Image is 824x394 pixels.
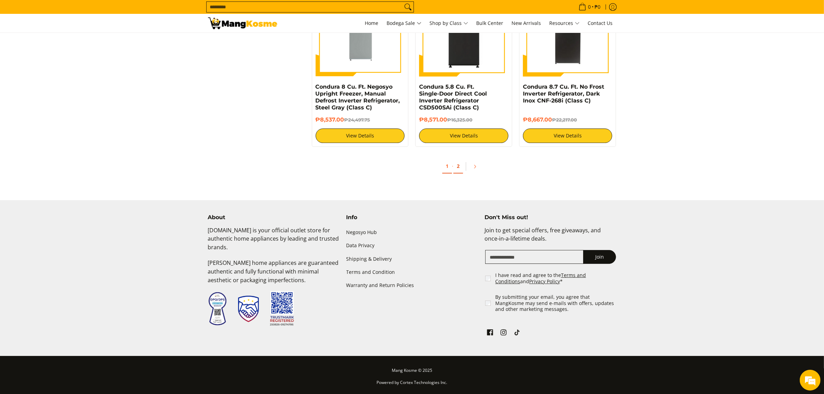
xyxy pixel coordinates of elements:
[577,3,603,11] span: •
[208,214,339,221] h4: About
[346,279,478,292] a: Warranty and Return Policies
[362,14,382,33] a: Home
[344,117,370,123] del: ₱24,497.75
[508,14,545,33] a: New Arrivals
[316,116,405,123] h6: ₱8,537.00
[3,189,132,213] textarea: Type your message and click 'Submit'
[495,294,617,312] label: By submitting your email, you agree that MangKosme may send e-mails with offers, updates and othe...
[365,20,379,26] span: Home
[587,5,592,9] span: 0
[270,291,294,326] img: Trustmark QR
[523,83,604,104] a: Condura 8.7 Cu. Ft. No Frost Inverter Refrigerator, Dark Inox CNF-268i (Class C)
[346,252,478,266] a: Shipping & Delivery
[101,213,126,223] em: Submit
[208,292,227,326] img: Data Privacy Seal
[523,116,612,123] h6: ₱8,667.00
[208,226,339,259] p: [DOMAIN_NAME] is your official outlet store for authentic home appliances by leading and trusted ...
[447,117,472,123] del: ₱16,325.00
[523,128,612,143] a: View Details
[426,14,472,33] a: Shop by Class
[552,117,577,123] del: ₱22,217.00
[585,14,616,33] a: Contact Us
[550,19,580,28] span: Resources
[387,19,422,28] span: Bodega Sale
[419,116,508,123] h6: ₱8,571.00
[284,14,616,33] nav: Main Menu
[208,378,616,391] p: Powered by Cortex Technologies Inc.
[453,159,463,173] a: 2
[208,17,277,29] img: Class C Home &amp; Business Appliances: Up to 70% Off l Mang Kosme
[485,214,616,221] h4: Don't Miss out!
[402,2,414,12] button: Search
[477,20,504,26] span: Bulk Center
[346,226,478,239] a: Negosyo Hub
[452,163,453,169] span: ·
[419,128,508,143] a: View Details
[419,83,487,111] a: Condura 5.8 Cu. Ft. Single-Door Direct Cool Inverter Refrigerator CSD500SAi (Class C)
[473,14,507,33] a: Bulk Center
[238,296,259,322] img: Trustmark Seal
[495,272,586,285] a: Terms and Conditions
[588,20,613,26] span: Contact Us
[485,328,495,339] a: See Mang Kosme on Facebook
[495,272,617,284] label: I have read and agree to the and *
[546,14,583,33] a: Resources
[485,226,616,250] p: Join to get special offers, free giveaways, and once-in-a-lifetime deals.
[512,20,541,26] span: New Arrivals
[36,39,116,48] div: Leave a message
[308,157,620,179] ul: Pagination
[512,328,522,339] a: See Mang Kosme on TikTok
[346,266,478,279] a: Terms and Condition
[114,3,130,20] div: Minimize live chat window
[208,366,616,378] p: Mang Kosme © 2025
[529,278,560,285] a: Privacy Policy
[208,259,339,291] p: [PERSON_NAME] home appliances are guaranteed authentic and fully functional with minimal aestheti...
[15,87,121,157] span: We are offline. Please leave us a message.
[430,19,468,28] span: Shop by Class
[316,128,405,143] a: View Details
[346,239,478,252] a: Data Privacy
[316,83,400,111] a: Condura 8 Cu. Ft. Negosyo Upright Freezer, Manual Defrost Inverter Refrigerator, Steel Gray (Clas...
[346,214,478,221] h4: Info
[583,250,616,264] button: Join
[442,159,452,173] a: 1
[594,5,602,9] span: ₱0
[383,14,425,33] a: Bodega Sale
[499,328,508,339] a: See Mang Kosme on Instagram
